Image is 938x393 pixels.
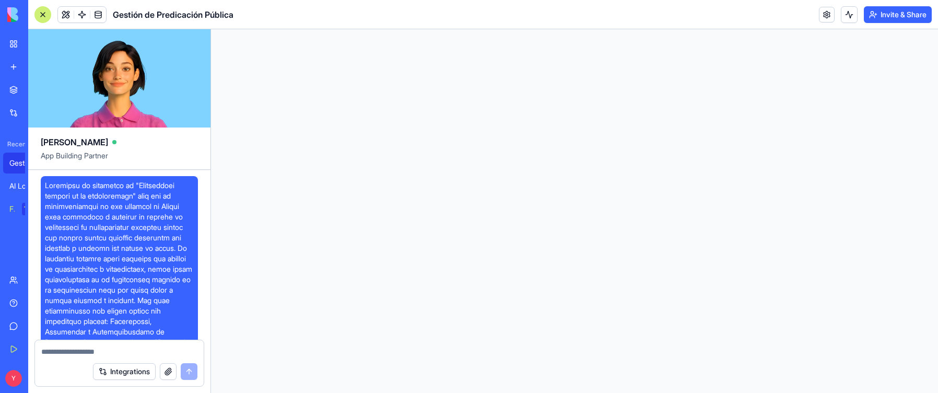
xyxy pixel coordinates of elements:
span: Gestión de Predicación Pública [113,8,233,21]
span: [PERSON_NAME] [41,136,108,148]
a: Gestión de Predicación Pública [3,153,45,174]
div: Gestión de Predicación Pública [9,158,39,168]
div: AI Logo Generator [9,181,39,191]
button: Invite & Share [864,6,932,23]
a: AI Logo Generator [3,176,45,196]
a: Feedback FormTRY [3,199,45,219]
div: TRY [22,203,39,215]
button: Integrations [93,363,156,380]
span: Y [5,370,22,387]
span: App Building Partner [41,151,198,169]
div: Feedback Form [9,204,15,214]
span: Recent [3,140,25,148]
img: logo [7,7,72,22]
